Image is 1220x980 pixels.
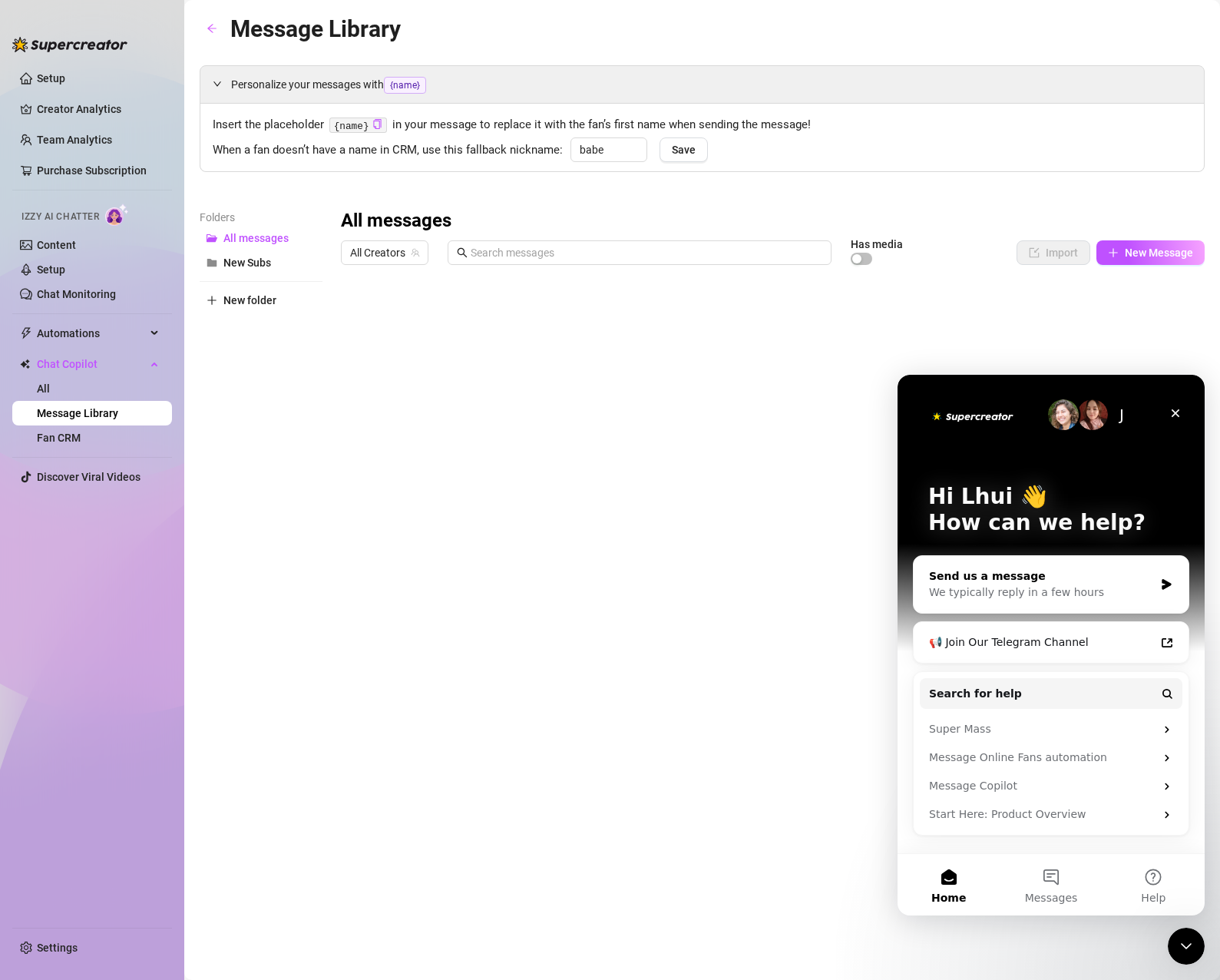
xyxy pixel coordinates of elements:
iframe: Intercom live chat [1168,928,1205,965]
a: Settings [37,942,78,954]
a: Purchase Subscription [37,164,147,177]
img: Chat Copilot [20,359,30,369]
article: Message Library [230,11,401,47]
a: Creator Analytics [37,97,160,121]
a: Discover Viral Videos [37,471,141,483]
a: Fan CRM [37,432,81,444]
span: expanded [213,79,222,88]
span: New Message [1125,247,1193,259]
button: New folder [200,288,322,313]
span: plus [207,295,217,306]
button: Save [660,137,708,162]
img: AI Chatter [105,204,129,226]
span: Chat Copilot [37,352,146,376]
div: Personalize your messages with{name} [200,66,1204,103]
span: When a fan doesn’t have a name in CRM, use this fallback nickname: [213,141,563,160]
span: thunderbolt [20,327,32,339]
button: Import [1017,240,1090,265]
span: Automations [37,321,146,346]
button: New Subs [200,250,322,275]
article: Folders [200,209,322,226]
img: logo-BBDzfeDw.svg [12,37,127,52]
span: All messages [223,232,289,244]
a: All [37,382,50,395]
span: Save [672,144,696,156]
a: Chat Monitoring [37,288,116,300]
a: Setup [37,263,65,276]
span: folder-open [207,233,217,243]
a: Setup [37,72,65,84]
span: All Creators [350,241,419,264]
span: search [457,247,468,258]
button: All messages [200,226,322,250]
span: folder [207,257,217,268]
a: Content [37,239,76,251]
span: New folder [223,294,276,306]
span: New Subs [223,257,271,269]
span: Izzy AI Chatter [21,210,99,224]
input: Search messages [471,244,822,261]
code: {name} [329,118,387,134]
button: Click to Copy [372,119,382,131]
span: plus [1108,247,1119,258]
span: team [411,248,420,257]
a: Message Library [37,407,118,419]
button: New Message [1096,240,1205,265]
article: Has media [851,240,903,249]
span: Insert the placeholder in your message to replace it with the fan’s first name when sending the m... [213,116,1192,134]
iframe: Intercom live chat [898,375,1205,915]
a: Team Analytics [37,134,112,146]
span: copy [372,119,382,129]
span: Personalize your messages with [231,76,1192,94]
h3: All messages [341,209,451,233]
span: arrow-left [207,23,217,34]
span: {name} [384,77,426,94]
